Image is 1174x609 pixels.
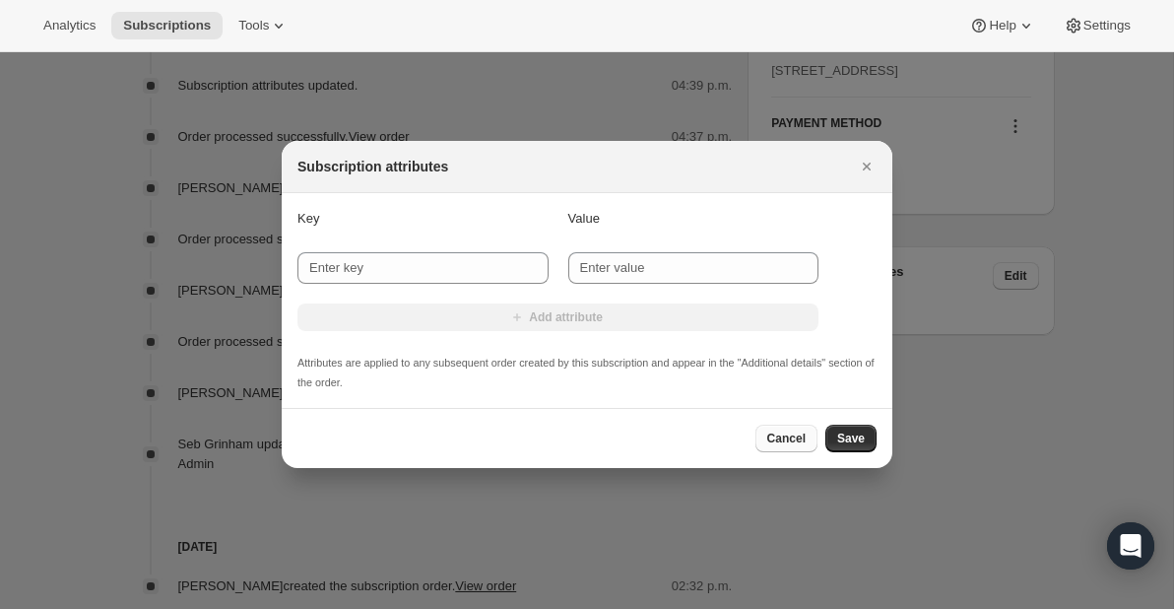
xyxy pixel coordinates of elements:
[297,211,319,226] span: Key
[957,12,1047,39] button: Help
[568,211,600,226] span: Value
[32,12,107,39] button: Analytics
[43,18,96,34] span: Analytics
[1107,522,1154,570] div: Open Intercom Messenger
[767,431,806,446] span: Cancel
[1083,18,1131,34] span: Settings
[297,157,448,176] h2: Subscription attributes
[297,252,549,284] input: Enter key
[853,153,880,180] button: Close
[837,431,865,446] span: Save
[989,18,1015,34] span: Help
[111,12,223,39] button: Subscriptions
[227,12,300,39] button: Tools
[755,425,817,452] button: Cancel
[568,252,819,284] input: Enter value
[825,425,877,452] button: Save
[123,18,211,34] span: Subscriptions
[297,357,875,388] small: Attributes are applied to any subsequent order created by this subscription and appear in the "Ad...
[1052,12,1142,39] button: Settings
[238,18,269,34] span: Tools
